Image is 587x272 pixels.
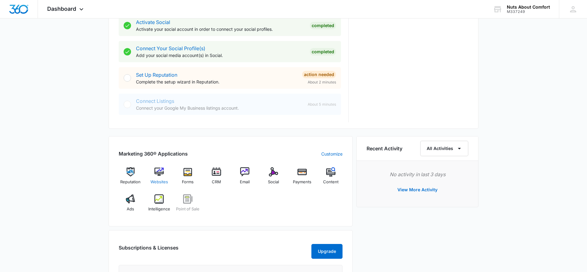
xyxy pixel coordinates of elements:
[311,244,343,259] button: Upgrade
[293,179,311,185] span: Payments
[119,150,188,157] h2: Marketing 360® Applications
[308,102,336,107] span: About 5 minutes
[391,182,444,197] button: View More Activity
[290,167,314,189] a: Payments
[136,72,177,78] a: Set Up Reputation
[310,22,336,29] div: Completed
[119,194,142,217] a: Ads
[176,194,200,217] a: Point of Sale
[268,179,279,185] span: Social
[47,6,76,12] span: Dashboard
[176,167,200,189] a: Forms
[150,179,168,185] span: Websites
[507,5,550,10] div: account name
[302,71,336,78] div: Action Needed
[420,141,468,156] button: All Activities
[367,171,468,178] p: No activity in last 3 days
[147,167,171,189] a: Websites
[212,179,221,185] span: CRM
[233,167,257,189] a: Email
[182,179,194,185] span: Forms
[119,167,142,189] a: Reputation
[507,10,550,14] div: account id
[136,79,297,85] p: Complete the setup wizard in Reputation.
[136,52,305,59] p: Add your social media account(s) in Social.
[310,48,336,55] div: Completed
[319,167,343,189] a: Content
[148,206,170,212] span: Intelligence
[136,105,303,111] p: Connect your Google My Business listings account.
[136,45,205,51] a: Connect Your Social Profile(s)
[321,151,343,157] a: Customize
[262,167,285,189] a: Social
[240,179,250,185] span: Email
[367,145,402,152] h6: Recent Activity
[136,26,305,32] p: Activate your social account in order to connect your social profiles.
[204,167,228,189] a: CRM
[127,206,134,212] span: Ads
[119,244,179,256] h2: Subscriptions & Licenses
[120,179,141,185] span: Reputation
[136,19,170,25] a: Activate Social
[147,194,171,217] a: Intelligence
[323,179,339,185] span: Content
[176,206,199,212] span: Point of Sale
[308,79,336,85] span: About 2 minutes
